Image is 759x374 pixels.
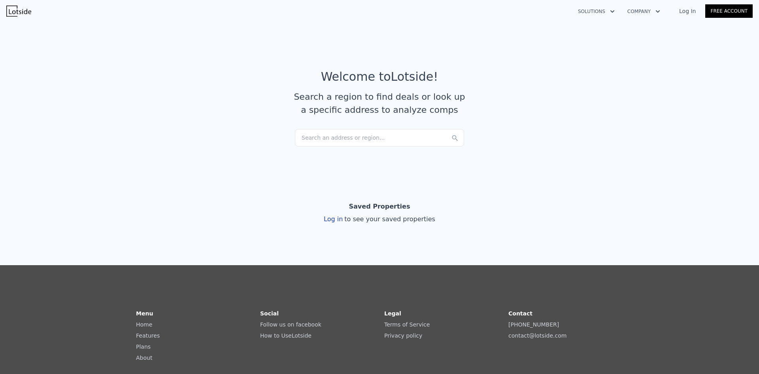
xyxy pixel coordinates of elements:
a: Log In [670,7,705,15]
div: Welcome to Lotside ! [321,70,438,84]
img: Lotside [6,6,31,17]
a: Features [136,332,160,339]
div: Search a region to find deals or look up a specific address to analyze comps [291,90,468,116]
a: About [136,355,152,361]
div: Search an address or region... [295,129,464,146]
strong: Contact [508,310,532,317]
a: How to UseLotside [260,332,312,339]
div: Saved Properties [349,199,410,215]
a: Home [136,321,152,328]
a: Free Account [705,4,753,18]
strong: Menu [136,310,153,317]
a: [PHONE_NUMBER] [508,321,559,328]
button: Company [621,4,666,19]
strong: Social [260,310,279,317]
a: Privacy policy [384,332,422,339]
button: Solutions [572,4,621,19]
a: Plans [136,344,151,350]
span: to see your saved properties [343,215,435,223]
div: Log in [324,215,435,224]
a: contact@lotside.com [508,332,566,339]
a: Terms of Service [384,321,430,328]
strong: Legal [384,310,401,317]
a: Follow us on facebook [260,321,321,328]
